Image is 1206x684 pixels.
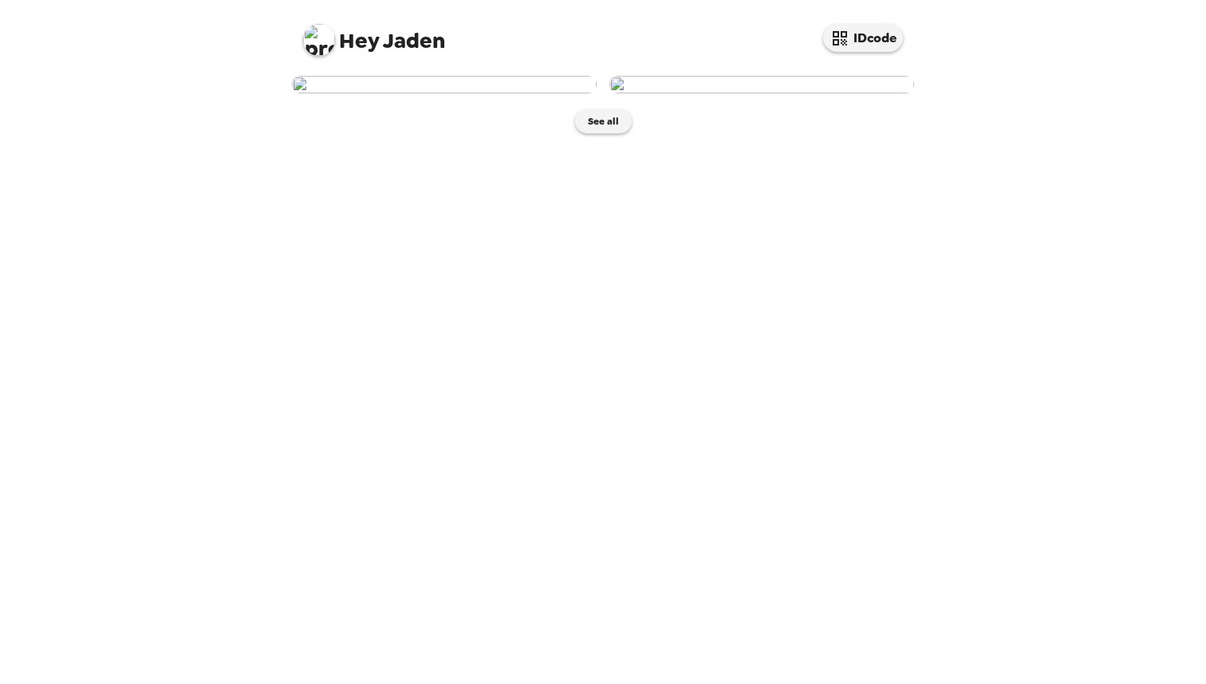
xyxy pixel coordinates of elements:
button: IDcode [823,24,903,52]
button: See all [575,109,632,133]
img: user-267350 [609,76,914,93]
span: Hey [339,26,379,55]
img: user-267352 [292,76,597,93]
span: Jaden [303,16,445,52]
img: profile pic [303,24,335,56]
